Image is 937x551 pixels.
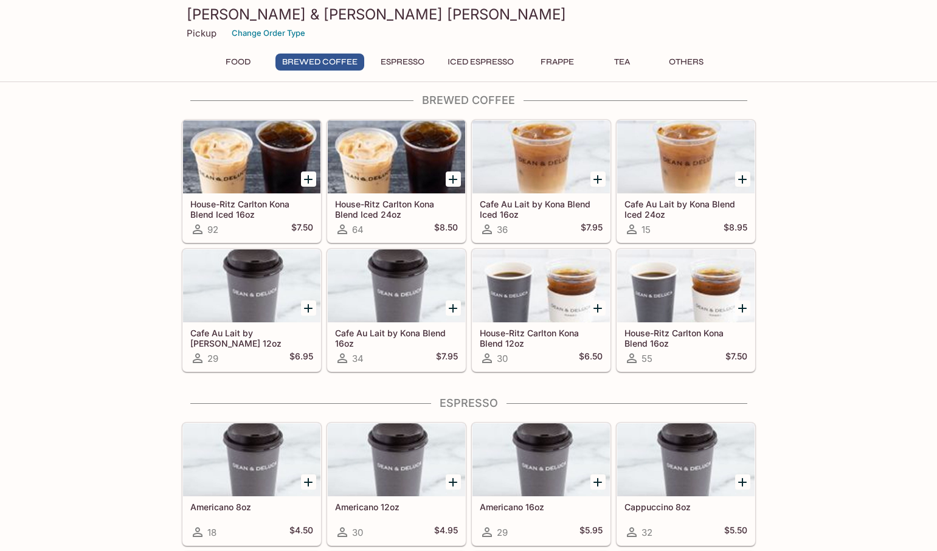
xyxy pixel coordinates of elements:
a: Cafe Au Lait by Kona Blend Iced 24oz15$8.95 [617,120,755,243]
span: 15 [641,224,651,235]
h5: Americano 8oz [190,502,313,512]
h5: $6.50 [579,351,603,366]
span: 92 [207,224,218,235]
a: Americano 16oz29$5.95 [472,423,610,546]
h5: $8.95 [724,222,747,237]
h5: $7.50 [291,222,313,237]
h5: Cafe Au Lait by Kona Blend Iced 16oz [480,199,603,219]
span: 32 [641,527,652,538]
h5: $6.95 [289,351,313,366]
a: House-Ritz Carlton Kona Blend 12oz30$6.50 [472,249,610,372]
button: Add House-Ritz Carlton Kona Blend 16oz [735,300,750,316]
h4: Brewed Coffee [182,94,756,107]
a: Cafe Au Lait by Kona Blend 16oz34$7.95 [327,249,466,372]
span: 29 [207,353,218,364]
h5: $8.50 [434,222,458,237]
button: Add Americano 16oz [590,474,606,490]
button: Iced Espresso [441,54,520,71]
button: Frappe [530,54,585,71]
div: Americano 16oz [472,423,610,496]
h5: $5.95 [579,525,603,539]
div: House-Ritz Carlton Kona Blend 16oz [617,249,755,322]
a: Americano 8oz18$4.50 [182,423,321,546]
button: Espresso [374,54,431,71]
span: 30 [352,527,363,538]
button: Add Americano 8oz [301,474,316,490]
span: 18 [207,527,216,538]
div: Cafe Au Lait by Kona Blend Iced 24oz [617,120,755,193]
h5: $4.95 [434,525,458,539]
button: Add Cafe Au Lait by Kona Blend Iced 16oz [590,172,606,187]
a: Cafe Au Lait by Kona Blend Iced 16oz36$7.95 [472,120,610,243]
h5: Cafe Au Lait by Kona Blend 16oz [335,328,458,348]
a: House-Ritz Carlton Kona Blend Iced 24oz64$8.50 [327,120,466,243]
span: 36 [497,224,508,235]
span: 55 [641,353,652,364]
span: 64 [352,224,364,235]
button: Others [659,54,714,71]
a: Americano 12oz30$4.95 [327,423,466,546]
h5: House-Ritz Carlton Kona Blend Iced 16oz [190,199,313,219]
a: Cafe Au Lait by [PERSON_NAME] 12oz29$6.95 [182,249,321,372]
div: House-Ritz Carlton Kona Blend Iced 24oz [328,120,465,193]
div: House-Ritz Carlton Kona Blend Iced 16oz [183,120,320,193]
h3: [PERSON_NAME] & [PERSON_NAME] [PERSON_NAME] [187,5,751,24]
div: Americano 8oz [183,423,320,496]
h5: Cafe Au Lait by Kona Blend Iced 24oz [624,199,747,219]
h5: $5.50 [724,525,747,539]
button: Add House-Ritz Carlton Kona Blend Iced 24oz [446,172,461,187]
div: Cappuccino 8oz [617,423,755,496]
h5: Cafe Au Lait by [PERSON_NAME] 12oz [190,328,313,348]
button: Food [211,54,266,71]
span: 34 [352,353,364,364]
h5: $4.50 [289,525,313,539]
h5: House-Ritz Carlton Kona Blend 16oz [624,328,747,348]
button: Tea [595,54,649,71]
button: Add Americano 12oz [446,474,461,490]
button: Add Cafe Au Lait by Kona Blend 12oz [301,300,316,316]
button: Add House-Ritz Carlton Kona Blend Iced 16oz [301,172,316,187]
button: Add Cafe Au Lait by Kona Blend Iced 24oz [735,172,750,187]
a: Cappuccino 8oz32$5.50 [617,423,755,546]
h5: Americano 12oz [335,502,458,512]
div: House-Ritz Carlton Kona Blend 12oz [472,249,610,322]
h4: Espresso [182,397,756,410]
button: Brewed Coffee [275,54,364,71]
button: Change Order Type [226,24,311,43]
p: Pickup [187,27,216,39]
div: Cafe Au Lait by Kona Blend 16oz [328,249,465,322]
h5: $7.95 [581,222,603,237]
a: House-Ritz Carlton Kona Blend Iced 16oz92$7.50 [182,120,321,243]
button: Add House-Ritz Carlton Kona Blend 12oz [590,300,606,316]
button: Add Cappuccino 8oz [735,474,750,490]
h5: House-Ritz Carlton Kona Blend 12oz [480,328,603,348]
h5: Americano 16oz [480,502,603,512]
button: Add Cafe Au Lait by Kona Blend 16oz [446,300,461,316]
a: House-Ritz Carlton Kona Blend 16oz55$7.50 [617,249,755,372]
h5: Cappuccino 8oz [624,502,747,512]
h5: House-Ritz Carlton Kona Blend Iced 24oz [335,199,458,219]
span: 29 [497,527,508,538]
span: 30 [497,353,508,364]
h5: $7.95 [436,351,458,366]
div: Cafe Au Lait by Kona Blend 12oz [183,249,320,322]
div: Americano 12oz [328,423,465,496]
div: Cafe Au Lait by Kona Blend Iced 16oz [472,120,610,193]
h5: $7.50 [725,351,747,366]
